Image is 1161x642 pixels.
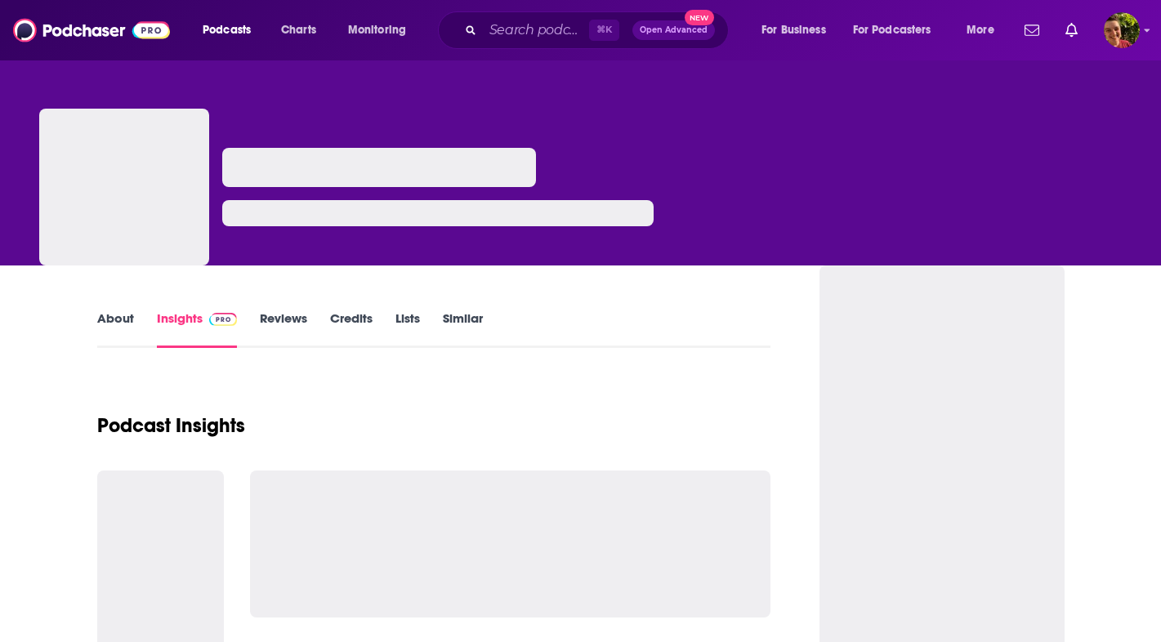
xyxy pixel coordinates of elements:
[1059,16,1084,44] a: Show notifications dropdown
[281,19,316,42] span: Charts
[761,19,826,42] span: For Business
[260,310,307,348] a: Reviews
[1018,16,1046,44] a: Show notifications dropdown
[157,310,238,348] a: InsightsPodchaser Pro
[270,17,326,43] a: Charts
[453,11,744,49] div: Search podcasts, credits, & more...
[330,310,373,348] a: Credits
[685,10,714,25] span: New
[750,17,846,43] button: open menu
[842,17,955,43] button: open menu
[97,413,245,438] h1: Podcast Insights
[97,310,134,348] a: About
[1104,12,1140,48] img: User Profile
[967,19,994,42] span: More
[348,19,406,42] span: Monitoring
[483,17,589,43] input: Search podcasts, credits, & more...
[1104,12,1140,48] button: Show profile menu
[632,20,715,40] button: Open AdvancedNew
[13,15,170,46] img: Podchaser - Follow, Share and Rate Podcasts
[1104,12,1140,48] span: Logged in as Marz
[337,17,427,43] button: open menu
[443,310,483,348] a: Similar
[589,20,619,41] span: ⌘ K
[395,310,420,348] a: Lists
[203,19,251,42] span: Podcasts
[955,17,1015,43] button: open menu
[191,17,272,43] button: open menu
[853,19,931,42] span: For Podcasters
[209,313,238,326] img: Podchaser Pro
[640,26,708,34] span: Open Advanced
